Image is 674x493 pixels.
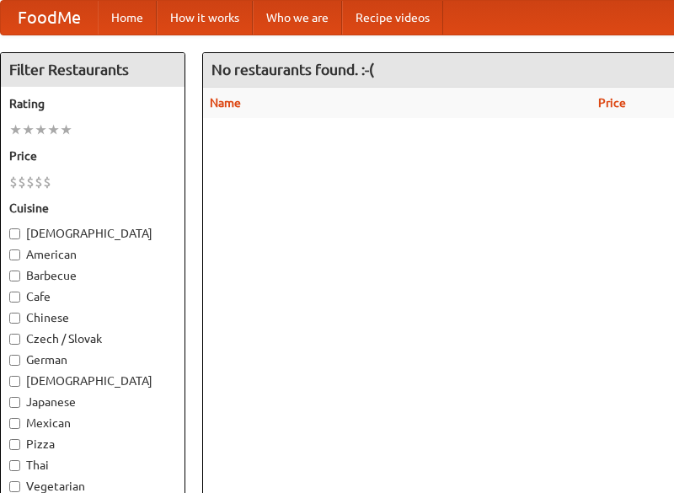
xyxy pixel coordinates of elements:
input: Vegetarian [9,481,20,492]
li: $ [9,173,18,191]
label: Thai [9,457,176,474]
input: Cafe [9,292,20,303]
label: Pizza [9,436,176,453]
li: ★ [35,121,47,139]
label: German [9,351,176,368]
input: Japanese [9,397,20,408]
label: Chinese [9,309,176,326]
ng-pluralize: No restaurants found. :-( [211,62,374,78]
input: German [9,355,20,366]
input: [DEMOGRAPHIC_DATA] [9,376,20,387]
li: $ [26,173,35,191]
label: [DEMOGRAPHIC_DATA] [9,225,176,242]
a: Who we are [253,1,342,35]
input: Thai [9,460,20,471]
li: ★ [60,121,72,139]
li: $ [18,173,26,191]
label: Cafe [9,288,176,305]
a: FoodMe [1,1,98,35]
input: Barbecue [9,271,20,281]
input: Mexican [9,418,20,429]
h5: Price [9,147,176,164]
input: [DEMOGRAPHIC_DATA] [9,228,20,239]
li: $ [35,173,43,191]
li: ★ [47,121,60,139]
h5: Cuisine [9,200,176,217]
label: Czech / Slovak [9,330,176,347]
input: Pizza [9,439,20,450]
label: Barbecue [9,267,176,284]
label: Japanese [9,394,176,410]
label: American [9,246,176,263]
h4: Filter Restaurants [1,53,185,87]
a: Price [598,96,626,110]
a: How it works [157,1,253,35]
input: American [9,249,20,260]
a: Name [210,96,241,110]
input: Czech / Slovak [9,334,20,345]
h5: Rating [9,95,176,112]
label: Mexican [9,415,176,431]
li: ★ [9,121,22,139]
label: [DEMOGRAPHIC_DATA] [9,372,176,389]
a: Home [98,1,157,35]
input: Chinese [9,313,20,324]
li: ★ [22,121,35,139]
li: $ [43,173,51,191]
a: Recipe videos [342,1,443,35]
